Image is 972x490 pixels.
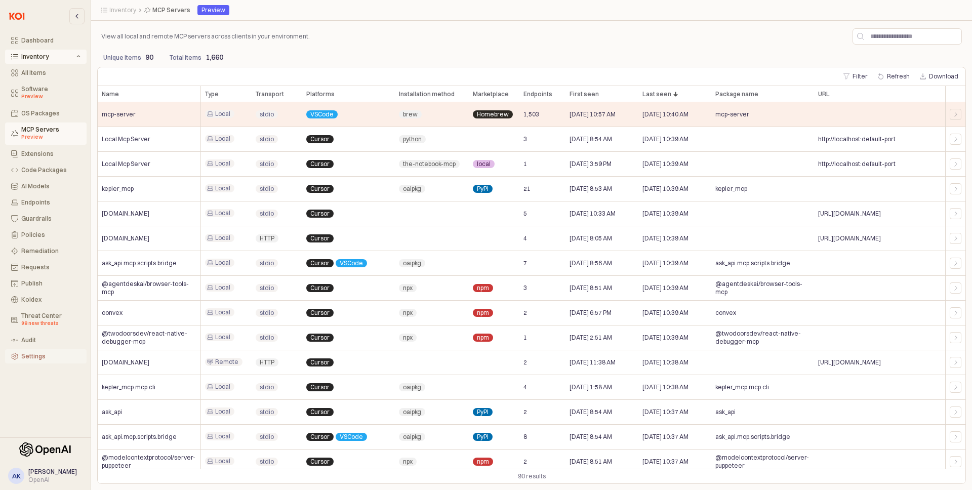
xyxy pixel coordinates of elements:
[310,433,330,441] span: Cursor
[215,234,230,242] span: Local
[523,185,531,193] span: 21
[818,135,896,143] span: http://localhost:default-port
[477,160,491,168] span: local
[477,185,489,193] span: PyPI
[21,280,80,287] div: Publish
[523,210,527,218] span: 5
[642,90,671,98] span: Last seen
[215,407,230,416] span: Local
[403,334,413,342] span: npx
[570,383,612,391] span: [DATE] 1:58 AM
[21,248,80,255] div: Remediation
[403,433,421,441] span: oaipkg
[570,408,612,416] span: [DATE] 8:54 AM
[715,185,747,193] span: kepler_mcp
[642,458,688,466] span: [DATE] 10:37 AM
[5,50,87,64] button: Inventory
[170,53,201,62] p: Total items
[839,70,872,83] button: Filter
[260,185,274,193] span: stdio
[642,234,688,242] span: [DATE] 10:39 AM
[21,353,80,360] div: Settings
[5,106,87,120] button: OS Packages
[523,284,527,292] span: 3
[570,185,612,193] span: [DATE] 8:53 AM
[477,110,509,118] span: Homebrew
[570,160,612,168] span: [DATE] 3:59 PM
[5,228,87,242] button: Policies
[5,147,87,161] button: Extensions
[570,458,612,466] span: [DATE] 8:51 AM
[523,458,527,466] span: 2
[5,195,87,210] button: Endpoints
[215,110,230,118] span: Local
[12,471,21,481] div: AK
[215,135,230,143] span: Local
[215,457,230,465] span: Local
[98,469,965,483] div: Table toolbar
[102,259,177,267] span: ask_api.mcp.scripts.bridge
[570,210,616,218] span: [DATE] 10:33 AM
[102,135,150,143] span: Local Mcp Server
[21,264,80,271] div: Requests
[310,458,330,466] span: Cursor
[477,433,489,441] span: PyPI
[260,433,274,441] span: stdio
[310,110,334,118] span: VSCode
[215,209,230,217] span: Local
[21,199,80,206] div: Endpoints
[5,349,87,363] button: Settings
[818,358,881,366] span: [URL][DOMAIN_NAME]
[310,334,330,342] span: Cursor
[477,458,489,466] span: npm
[21,337,80,344] div: Audit
[570,358,616,366] span: [DATE] 11:38 AM
[102,110,136,118] span: mcp-server
[21,110,80,117] div: OS Packages
[715,383,769,391] span: kepler_mcp.mcp.cli
[215,432,230,440] span: Local
[477,408,489,416] span: PyPI
[102,210,149,218] span: [DOMAIN_NAME]
[570,135,612,143] span: [DATE] 8:54 AM
[715,110,749,118] span: mcp-server
[403,284,413,292] span: npx
[518,471,546,481] div: 90 results
[201,5,225,15] div: Preview
[642,185,688,193] span: [DATE] 10:39 AM
[215,308,230,316] span: Local
[310,259,330,267] span: Cursor
[310,135,330,143] span: Cursor
[5,123,87,145] button: MCP Servers
[102,234,149,242] span: [DOMAIN_NAME]
[102,309,123,317] span: convex
[403,383,421,391] span: oaipkg
[260,383,274,391] span: stdio
[21,133,80,141] div: Preview
[715,454,810,470] span: @modelcontextprotocol/server-puppeteer
[5,309,87,331] button: Threat Center
[102,330,196,346] span: @twodoorsdev/react-native-debugger-mcp
[21,93,80,101] div: Preview
[523,234,527,242] span: 4
[103,53,141,62] p: Unique items
[215,358,238,366] span: Remote
[8,468,24,484] button: AK
[5,163,87,177] button: Code Packages
[642,408,688,416] span: [DATE] 10:37 AM
[21,86,80,101] div: Software
[102,454,196,470] span: @modelcontextprotocol/server-puppeteer
[570,234,612,242] span: [DATE] 8:05 AM
[21,150,80,157] div: Extensions
[477,334,489,342] span: npm
[403,185,421,193] span: oaipkg
[256,90,284,98] span: Transport
[523,135,527,143] span: 3
[5,333,87,347] button: Audit
[21,53,74,60] div: Inventory
[916,70,962,83] button: Download
[5,66,87,80] button: All Items
[102,90,119,98] span: Name
[570,259,612,267] span: [DATE] 8:56 AM
[215,383,230,391] span: Local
